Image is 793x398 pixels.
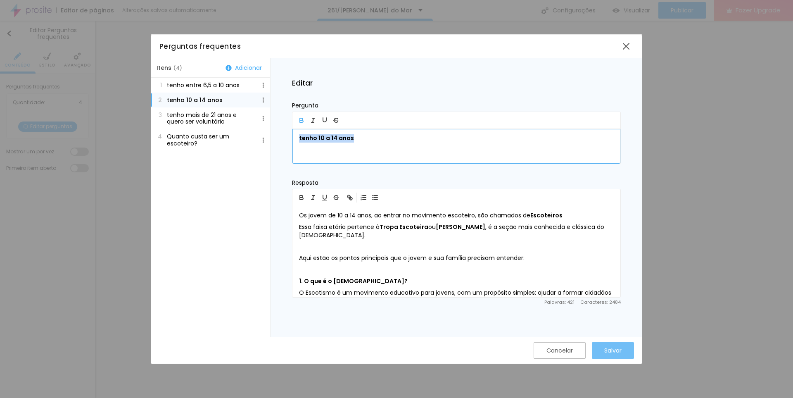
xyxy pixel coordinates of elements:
img: Icone [261,98,266,103]
img: Icone [261,116,266,121]
p: Aqui estão os pontos principais que o jovem e sua família precisam entender: [299,254,614,262]
b: [PERSON_NAME] [436,223,485,231]
button: Salvar [592,342,634,359]
b: tenho 10 a 14 anos [299,134,354,142]
button: 4Quanto custa ser um escoteiro? [151,129,270,150]
span: Palavras : 421 [544,300,575,305]
p: tenho 10 a 14 anos [167,97,223,103]
b: Escoteiros [530,211,563,219]
span: 2 [157,97,162,103]
p: Os jovem de 10 a 14 anos, ao entrar no movimento escoteiro, são chamados de [299,212,614,220]
b: 1. O que é o [DEMOGRAPHIC_DATA]? [299,277,408,285]
span: Itens [157,65,182,71]
p: Quanto custa ser um escoteiro? [167,133,253,146]
span: 4 [157,133,162,140]
button: 3tenho mais de 21 anos e quero ser voluntário [151,107,270,129]
span: ( 4 ) [173,64,182,72]
b: Tropa Escoteira [380,223,428,231]
p: tenho entre 6,5 a 10 anos [167,82,240,88]
p: tenho mais de 21 anos e quero ser voluntário [167,112,253,125]
button: Adicionar [223,64,264,71]
img: Icone [261,83,266,88]
h2: Editar [292,80,621,87]
div: Cancelar [546,347,573,354]
div: Salvar [604,347,622,354]
img: Icone [226,65,232,71]
p: Resposta [292,180,621,186]
div: Perguntas frequentes [159,41,619,52]
button: Cancelar [534,342,586,359]
button: 2tenho 10 a 14 anos [151,93,270,107]
img: Icone [261,137,266,143]
span: 1 [157,82,162,88]
span: 3 [157,112,162,118]
p: O Escotismo é um movimento educativo para jovens, com um propósito simples: ajudar a formar cidad... [299,289,614,322]
button: 1tenho entre 6,5 a 10 anos [151,78,270,93]
span: Caracteres : 2484 [580,300,621,305]
p: Essa faixa etária pertence à ou , é a seção mais conhecida e clássica do [DEMOGRAPHIC_DATA]. [299,223,614,240]
p: Pergunta [292,102,621,108]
